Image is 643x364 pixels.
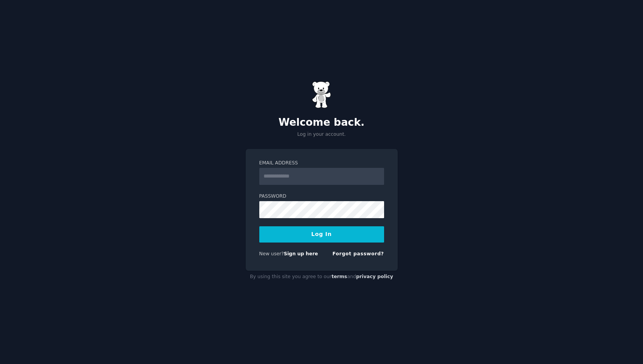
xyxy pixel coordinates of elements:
button: Log In [259,226,384,243]
label: Password [259,193,384,200]
label: Email Address [259,160,384,167]
a: terms [331,274,347,279]
a: privacy policy [356,274,393,279]
img: Gummy Bear [312,81,331,108]
h2: Welcome back. [246,116,398,129]
p: Log in your account. [246,131,398,138]
a: Sign up here [284,251,318,256]
span: New user? [259,251,284,256]
div: By using this site you agree to our and [246,271,398,283]
a: Forgot password? [333,251,384,256]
